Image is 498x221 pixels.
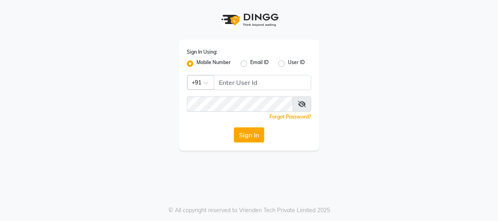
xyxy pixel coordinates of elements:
img: logo1.svg [217,8,281,32]
a: Forgot Password? [269,114,311,120]
label: Sign In Using: [187,48,217,56]
button: Sign In [234,127,264,143]
label: Email ID [250,59,269,68]
input: Username [214,75,311,90]
label: User ID [288,59,305,68]
input: Username [187,96,293,112]
label: Mobile Number [196,59,231,68]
